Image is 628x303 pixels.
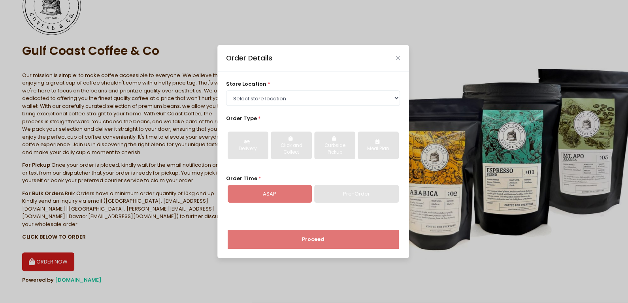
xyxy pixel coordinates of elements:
[358,132,398,159] button: Meal Plan
[226,175,257,182] span: Order Time
[228,230,399,249] button: Proceed
[226,53,272,63] div: Order Details
[320,142,349,156] div: Curbside Pickup
[363,145,393,152] div: Meal Plan
[228,132,268,159] button: Delivery
[233,145,263,152] div: Delivery
[314,132,355,159] button: Curbside Pickup
[396,56,400,60] button: Close
[271,132,311,159] button: Click and Collect
[226,80,266,88] span: store location
[276,142,306,156] div: Click and Collect
[226,115,257,122] span: Order Type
